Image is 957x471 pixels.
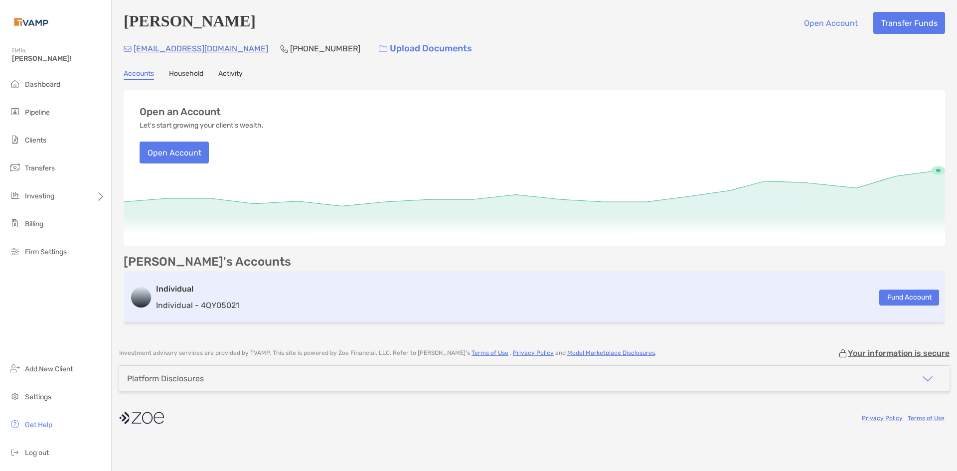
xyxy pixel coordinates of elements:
[879,290,939,306] button: Fund Account
[124,256,291,268] p: [PERSON_NAME]'s Accounts
[9,418,21,430] img: get-help icon
[127,374,204,383] div: Platform Disclosures
[9,390,21,402] img: settings icon
[140,122,264,130] p: Let's start growing your client's wealth.
[12,54,105,63] span: [PERSON_NAME]!
[290,42,360,55] p: [PHONE_NUMBER]
[156,299,239,312] p: Individual - 4QY05021
[796,12,865,34] button: Open Account
[9,78,21,90] img: dashboard icon
[922,373,934,385] img: icon arrow
[848,348,950,358] p: Your information is secure
[119,407,164,429] img: company logo
[372,38,478,59] a: Upload Documents
[25,192,54,200] span: Investing
[169,69,203,80] a: Household
[131,288,151,308] img: logo account
[9,106,21,118] img: pipeline icon
[862,415,903,422] a: Privacy Policy
[124,69,154,80] a: Accounts
[25,80,60,89] span: Dashboard
[124,12,256,34] h4: [PERSON_NAME]
[140,142,209,163] button: Open Account
[9,134,21,146] img: clients icon
[156,283,239,295] h3: Individual
[134,42,268,55] p: [EMAIL_ADDRESS][DOMAIN_NAME]
[25,421,52,429] span: Get Help
[25,108,50,117] span: Pipeline
[218,69,243,80] a: Activity
[12,4,50,40] img: Zoe Logo
[25,449,49,457] span: Log out
[25,248,67,256] span: Firm Settings
[25,220,43,228] span: Billing
[9,217,21,229] img: billing icon
[25,393,51,401] span: Settings
[379,45,387,52] img: button icon
[119,349,656,357] p: Investment advisory services are provided by TVAMP . This site is powered by Zoe Financial, LLC. ...
[567,349,655,356] a: Model Marketplace Disclosures
[280,45,288,53] img: Phone Icon
[124,46,132,52] img: Email Icon
[25,365,73,373] span: Add New Client
[9,446,21,458] img: logout icon
[140,106,221,118] h3: Open an Account
[9,189,21,201] img: investing icon
[9,362,21,374] img: add_new_client icon
[908,415,945,422] a: Terms of Use
[513,349,554,356] a: Privacy Policy
[25,136,46,145] span: Clients
[25,164,55,172] span: Transfers
[873,12,945,34] button: Transfer Funds
[472,349,508,356] a: Terms of Use
[9,245,21,257] img: firm-settings icon
[9,161,21,173] img: transfers icon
